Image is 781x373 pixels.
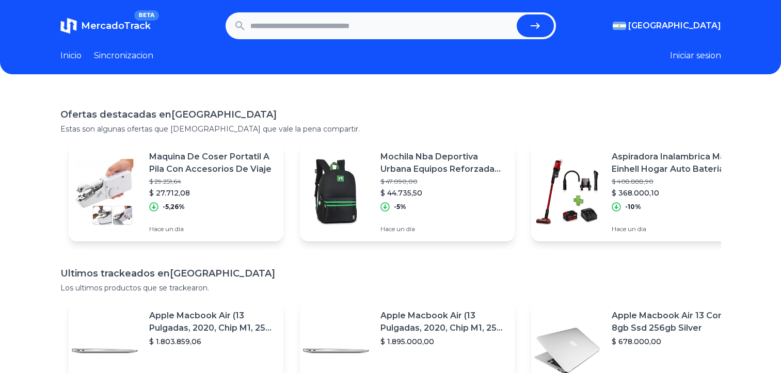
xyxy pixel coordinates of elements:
[613,20,721,32] button: [GEOGRAPHIC_DATA]
[612,336,738,347] p: $ 678.000,00
[149,225,275,233] p: Hace un día
[149,188,275,198] p: $ 27.712,08
[612,177,738,186] p: $ 408.888,90
[612,310,738,334] p: Apple Macbook Air 13 Core I5 8gb Ssd 256gb Silver
[380,310,506,334] p: Apple Macbook Air (13 Pulgadas, 2020, Chip M1, 256 Gb De Ssd, 8 Gb De Ram) - Plata
[380,151,506,175] p: Mochila Nba Deportiva Urbana Equipos Reforzada Ajustable
[163,203,185,211] p: -5,26%
[380,225,506,233] p: Hace un día
[612,225,738,233] p: Hace un día
[60,18,77,34] img: MercadoTrack
[612,188,738,198] p: $ 368.000,10
[60,18,151,34] a: MercadoTrackBETA
[613,22,626,30] img: Argentina
[394,203,406,211] p: -5%
[625,203,641,211] p: -10%
[300,142,515,241] a: Featured imageMochila Nba Deportiva Urbana Equipos Reforzada Ajustable$ 47.090,00$ 44.735,50-5%Ha...
[60,266,721,281] h1: Ultimos trackeados en [GEOGRAPHIC_DATA]
[60,107,721,122] h1: Ofertas destacadas en [GEOGRAPHIC_DATA]
[380,336,506,347] p: $ 1.895.000,00
[612,151,738,175] p: Aspiradora Inalambrica Mano Einhell Hogar Auto Bateria 4 Amp
[69,142,283,241] a: Featured imageMaquina De Coser Portatil A Pila Con Accesorios De Viaje$ 29.251,64$ 27.712,08-5,26...
[69,156,141,228] img: Featured image
[380,177,506,186] p: $ 47.090,00
[60,50,82,62] a: Inicio
[628,20,721,32] span: [GEOGRAPHIC_DATA]
[60,283,721,293] p: Los ultimos productos que se trackearon.
[60,124,721,134] p: Estas son algunas ofertas que [DEMOGRAPHIC_DATA] que vale la pena compartir.
[531,156,603,228] img: Featured image
[149,177,275,186] p: $ 29.251,64
[134,10,158,21] span: BETA
[94,50,153,62] a: Sincronizacion
[300,156,372,228] img: Featured image
[81,20,151,31] span: MercadoTrack
[149,336,275,347] p: $ 1.803.859,06
[149,310,275,334] p: Apple Macbook Air (13 Pulgadas, 2020, Chip M1, 256 Gb De Ssd, 8 Gb De Ram) - Plata
[149,151,275,175] p: Maquina De Coser Portatil A Pila Con Accesorios De Viaje
[531,142,746,241] a: Featured imageAspiradora Inalambrica Mano Einhell Hogar Auto Bateria 4 Amp$ 408.888,90$ 368.000,1...
[670,50,721,62] button: Iniciar sesion
[380,188,506,198] p: $ 44.735,50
